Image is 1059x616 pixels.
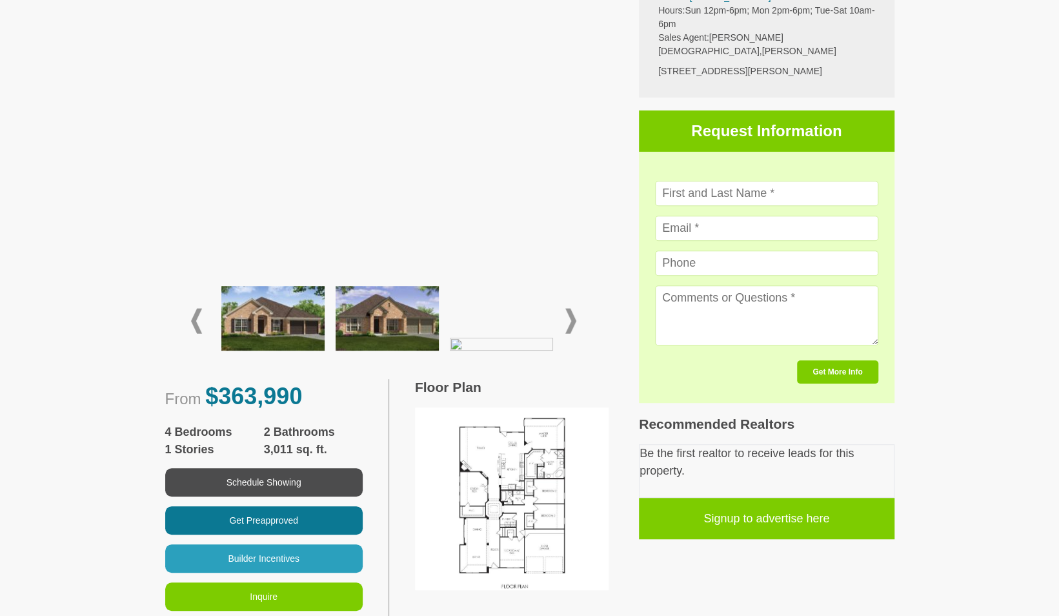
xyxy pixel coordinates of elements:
[165,390,201,407] span: From
[264,424,363,441] span: 2 Bathrooms
[639,498,894,539] a: Signup to advertise here
[658,4,875,31] p: Sun 12pm-6pm; Mon 2pm-6pm; Tue-Sat 10am-6pm
[655,251,878,276] input: Phone
[264,441,363,458] span: 3,011 sq. ft.
[639,416,894,432] h3: Recommended Realtors
[165,468,363,497] button: Schedule Showing
[655,216,878,241] input: Email *
[165,544,363,573] button: Builder Incentives
[658,31,875,58] p: [PERSON_NAME][DEMOGRAPHIC_DATA],[PERSON_NAME]
[165,441,264,458] span: 1 Stories
[415,379,613,395] h3: Floor Plan
[655,181,878,206] input: First and Last Name *
[165,582,363,611] button: Inquire
[639,110,894,152] h3: Request Information
[640,445,894,480] p: Be the first realtor to receive leads for this property.
[658,32,709,43] span: Sales Agent:
[797,360,878,384] button: Get More Info
[165,424,264,441] span: 4 Bedrooms
[165,506,363,535] button: Get Preapproved
[658,5,685,15] span: Hours:
[658,65,875,78] div: [STREET_ADDRESS][PERSON_NAME]
[205,383,302,409] span: $363,990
